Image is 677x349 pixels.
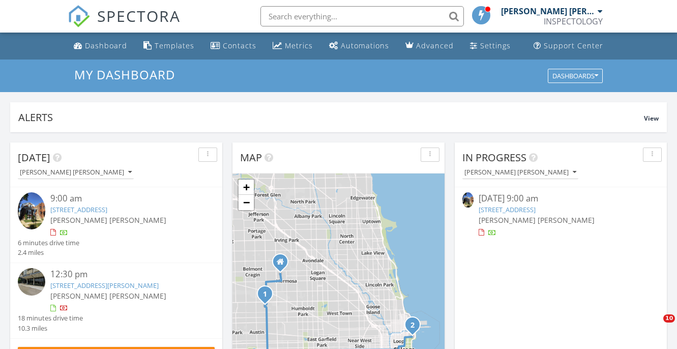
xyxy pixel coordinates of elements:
span: [DATE] [18,151,50,164]
span: [PERSON_NAME] [PERSON_NAME] [50,215,166,225]
a: Advanced [401,37,458,55]
div: Dashboard [85,41,127,50]
span: [PERSON_NAME] [PERSON_NAME] [50,291,166,301]
div: [PERSON_NAME] [PERSON_NAME] [501,6,595,16]
button: Dashboards [548,69,603,83]
a: Metrics [269,37,317,55]
div: INSPECTOLOGY [544,16,603,26]
div: Dashboards [552,72,598,79]
div: [PERSON_NAME] [PERSON_NAME] [20,169,132,176]
div: Automations [341,41,389,50]
span: SPECTORA [97,5,181,26]
div: [PERSON_NAME] [PERSON_NAME] [464,169,576,176]
div: Alerts [18,110,644,124]
a: 9:00 am [STREET_ADDRESS] [PERSON_NAME] [PERSON_NAME] 6 minutes drive time 2.4 miles [18,192,215,257]
input: Search everything... [260,6,464,26]
div: Templates [155,41,194,50]
div: 1422 N Latrobe Ave, Chicago, IL 60651 [265,294,271,300]
button: [PERSON_NAME] [PERSON_NAME] [462,166,578,180]
a: Automations (Basic) [325,37,393,55]
div: Settings [480,41,511,50]
div: 6 minutes drive time [18,238,79,248]
div: Metrics [285,41,313,50]
a: Settings [466,37,515,55]
div: 9:00 am [50,192,198,205]
span: Map [240,151,262,164]
span: In Progress [462,151,526,164]
div: 2.4 miles [18,248,79,257]
div: [DATE] 9:00 am [479,192,643,205]
a: [STREET_ADDRESS] [50,205,107,214]
a: [STREET_ADDRESS] [479,205,536,214]
div: Contacts [223,41,256,50]
i: 2 [410,322,415,329]
div: 4621 w schubert ave, CHICAGO ILLINOIS 60639 [280,261,286,268]
a: SPECTORA [68,14,181,35]
button: [PERSON_NAME] [PERSON_NAME] [18,166,134,180]
div: Support Center [544,41,603,50]
div: 12:30 pm [50,268,198,281]
a: [DATE] 9:00 am [STREET_ADDRESS] [PERSON_NAME] [PERSON_NAME] [462,192,659,238]
img: 9508454%2Fcover_photos%2FWparI8JMFEMPPok2ktdH%2Fsmall.jpg [18,192,45,229]
a: Support Center [529,37,607,55]
div: 400 E Randolph St 3714, Chicago, IL 60601 [413,325,419,331]
div: 10.3 miles [18,324,83,333]
a: Templates [139,37,198,55]
img: streetview [18,268,45,296]
div: 18 minutes drive time [18,313,83,323]
img: The Best Home Inspection Software - Spectora [68,5,90,27]
iframe: Intercom live chat [642,314,667,339]
a: Contacts [207,37,260,55]
a: [STREET_ADDRESS][PERSON_NAME] [50,281,159,290]
span: View [644,114,659,123]
span: [PERSON_NAME] [PERSON_NAME] [479,215,595,225]
img: 9508454%2Fcover_photos%2FWparI8JMFEMPPok2ktdH%2Fsmall.jpg [462,192,474,208]
span: My Dashboard [74,66,175,83]
a: 12:30 pm [STREET_ADDRESS][PERSON_NAME] [PERSON_NAME] [PERSON_NAME] 18 minutes drive time 10.3 miles [18,268,215,333]
a: Dashboard [70,37,131,55]
a: Zoom in [239,180,254,195]
span: 10 [663,314,675,323]
a: Zoom out [239,195,254,210]
i: 1 [263,291,267,298]
div: Advanced [416,41,454,50]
